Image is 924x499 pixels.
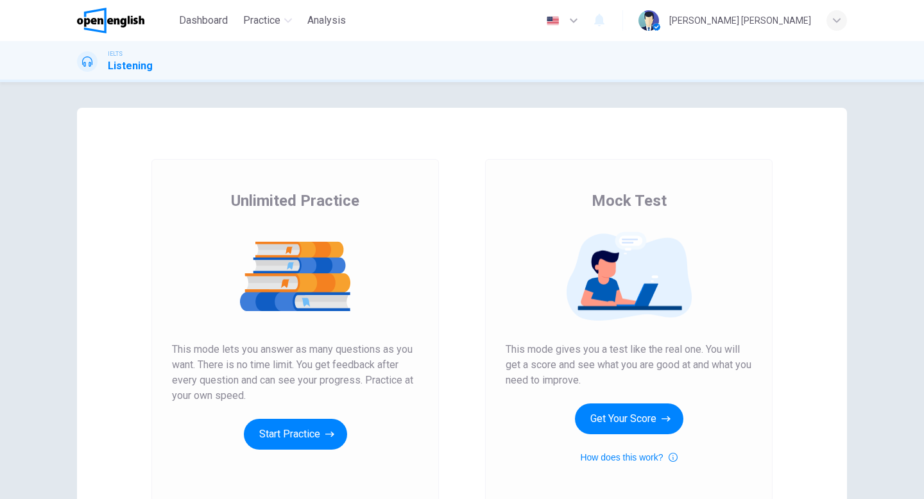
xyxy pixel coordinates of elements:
[243,13,280,28] span: Practice
[77,8,174,33] a: OpenEnglish logo
[244,419,347,450] button: Start Practice
[238,9,297,32] button: Practice
[545,16,561,26] img: en
[172,342,418,403] span: This mode lets you answer as many questions as you want. There is no time limit. You get feedback...
[174,9,233,32] button: Dashboard
[307,13,346,28] span: Analysis
[179,13,228,28] span: Dashboard
[669,13,811,28] div: [PERSON_NAME] [PERSON_NAME]
[506,342,752,388] span: This mode gives you a test like the real one. You will get a score and see what you are good at a...
[77,8,144,33] img: OpenEnglish logo
[592,190,667,211] span: Mock Test
[638,10,659,31] img: Profile picture
[302,9,351,32] button: Analysis
[108,49,123,58] span: IELTS
[108,58,153,74] h1: Listening
[580,450,677,465] button: How does this work?
[231,190,359,211] span: Unlimited Practice
[575,403,683,434] button: Get Your Score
